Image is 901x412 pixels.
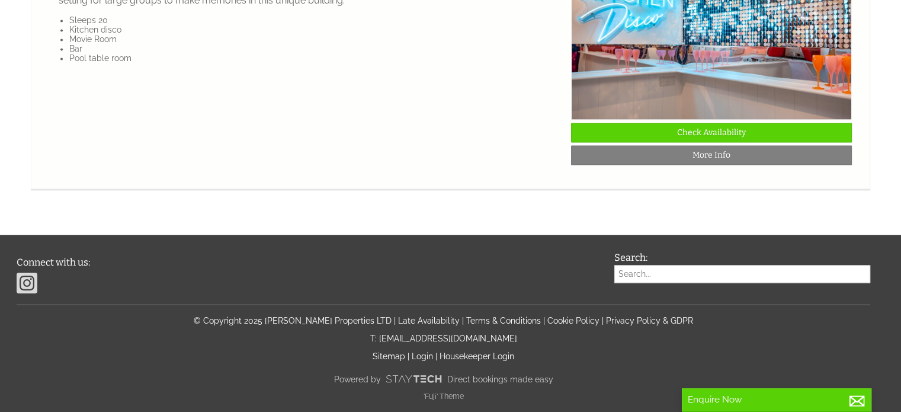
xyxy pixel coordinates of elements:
li: Movie Room [69,34,562,44]
img: Instagram [17,271,37,295]
a: © Copyright 2025 [PERSON_NAME] Properties LTD [194,315,392,325]
a: Housekeeper Login [440,351,514,360]
img: scrumpy.png [385,372,442,386]
a: Powered byDirect bookings made easy [17,369,870,389]
a: Privacy Policy & GDPR [606,315,693,325]
p: 'Fuji' Theme [17,391,870,400]
span: | [602,315,604,325]
span: | [394,315,396,325]
a: Cookie Policy [547,315,599,325]
span: | [462,315,464,325]
a: Sitemap [373,351,405,360]
h3: Connect with us: [17,257,597,268]
h3: Search: [614,252,870,263]
a: Login [412,351,433,360]
li: Bar [69,44,562,53]
input: Search... [614,265,870,283]
a: More Info [571,145,852,165]
a: Late Availability [398,315,460,325]
span: | [543,315,545,325]
li: Sleeps 20 [69,15,562,25]
a: Check Availability [571,123,852,142]
p: Enquire Now [688,394,865,405]
a: Terms & Conditions [466,315,541,325]
li: Kitchen disco [69,25,562,34]
span: | [435,351,437,360]
a: T: [EMAIL_ADDRESS][DOMAIN_NAME] [370,333,517,343]
li: Pool table room [69,53,562,63]
span: | [408,351,409,360]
